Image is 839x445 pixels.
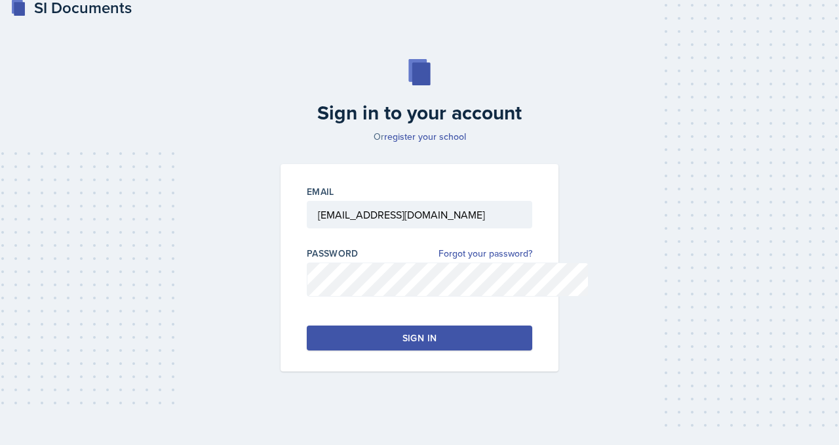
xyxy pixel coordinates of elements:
[402,331,437,345] div: Sign in
[384,130,466,143] a: register your school
[307,185,334,198] label: Email
[307,326,532,350] button: Sign in
[439,247,532,261] a: Forgot your password?
[273,101,566,125] h2: Sign in to your account
[307,247,359,260] label: Password
[307,201,532,228] input: Email
[273,130,566,143] p: Or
